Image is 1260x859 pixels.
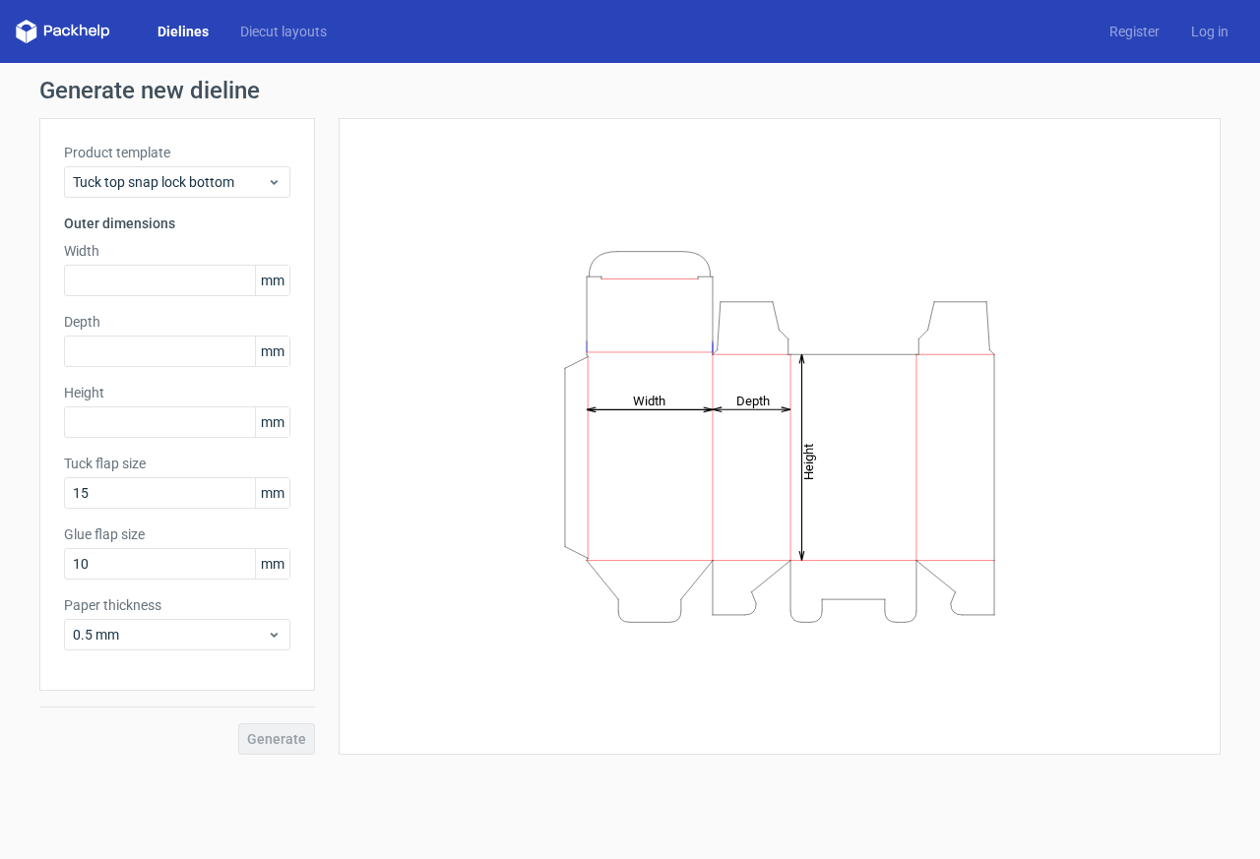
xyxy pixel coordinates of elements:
[224,22,343,41] a: Diecut layouts
[64,241,290,261] label: Width
[64,454,290,473] label: Tuck flap size
[73,172,267,192] span: Tuck top snap lock bottom
[64,312,290,332] label: Depth
[73,625,267,644] span: 0.5 mm
[39,79,1221,102] h1: Generate new dieline
[64,383,290,402] label: Height
[255,478,289,508] span: mm
[801,443,816,479] tspan: Height
[736,393,770,407] tspan: Depth
[1175,22,1244,41] a: Log in
[633,393,665,407] tspan: Width
[255,266,289,295] span: mm
[255,407,289,437] span: mm
[142,22,224,41] a: Dielines
[255,337,289,366] span: mm
[255,549,289,579] span: mm
[64,595,290,615] label: Paper thickness
[64,214,290,233] h3: Outer dimensions
[64,524,290,544] label: Glue flap size
[64,143,290,162] label: Product template
[1094,22,1175,41] a: Register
